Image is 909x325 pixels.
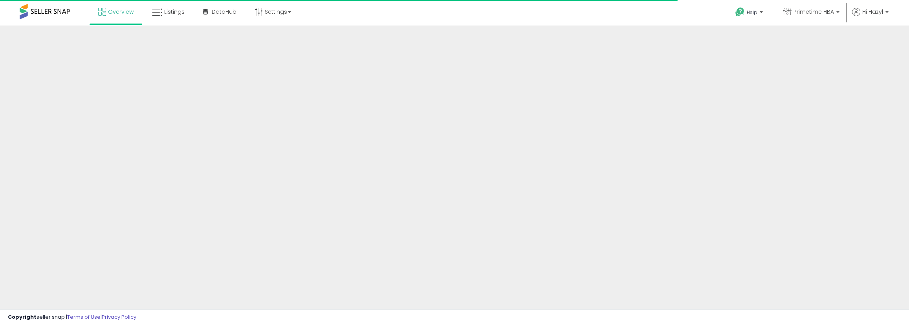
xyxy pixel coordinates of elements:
[164,8,185,16] span: Listings
[108,8,134,16] span: Overview
[747,9,757,16] span: Help
[8,314,136,321] div: seller snap | |
[862,8,883,16] span: Hi Hazyl
[852,8,889,26] a: Hi Hazyl
[735,7,745,17] i: Get Help
[102,313,136,321] a: Privacy Policy
[67,313,101,321] a: Terms of Use
[729,1,771,26] a: Help
[794,8,834,16] span: Primetime HBA
[212,8,236,16] span: DataHub
[8,313,37,321] strong: Copyright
